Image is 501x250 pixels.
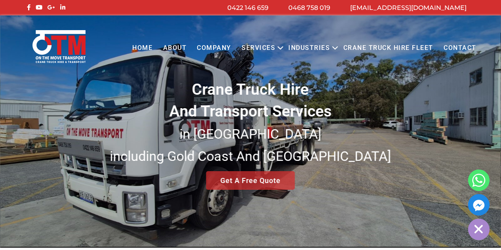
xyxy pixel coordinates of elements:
a: Services [236,37,280,59]
a: Crane Truck Hire Fleet [338,37,438,59]
a: Home [127,37,158,59]
small: in [GEOGRAPHIC_DATA] including Gold Coast And [GEOGRAPHIC_DATA] [110,126,391,164]
a: 0468 758 019 [288,4,330,11]
a: About [158,37,192,59]
a: COMPANY [192,37,236,59]
a: [EMAIL_ADDRESS][DOMAIN_NAME] [350,4,467,11]
a: Facebook_Messenger [468,194,490,216]
a: 0422 146 659 [227,4,269,11]
a: Whatsapp [468,170,490,191]
a: Get A Free Quote [206,171,295,190]
a: Industries [283,37,335,59]
a: Contact [438,37,482,59]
